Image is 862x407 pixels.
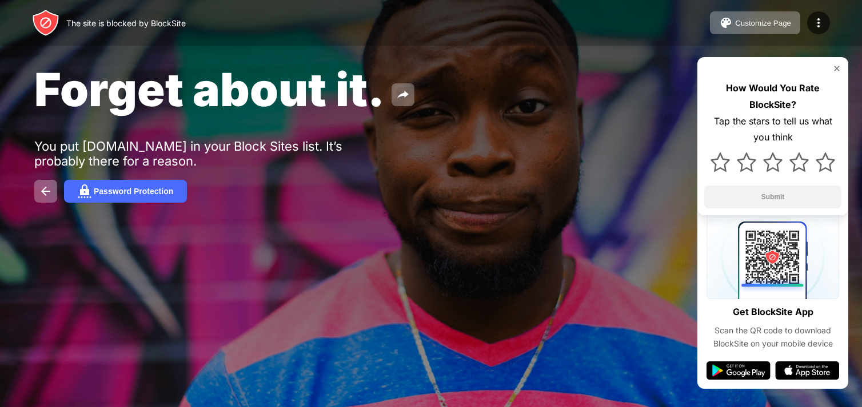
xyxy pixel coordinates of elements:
img: menu-icon.svg [812,16,825,30]
button: Customize Page [710,11,800,34]
img: google-play.svg [707,361,771,380]
button: Submit [704,186,841,208]
img: star.svg [816,152,835,172]
img: back.svg [39,184,53,198]
div: Customize Page [735,19,791,27]
img: pallet.svg [719,16,733,30]
div: Scan the QR code to download BlockSite on your mobile device [707,324,839,350]
img: star.svg [789,152,809,172]
div: The site is blocked by BlockSite [66,18,186,28]
div: Tap the stars to tell us what you think [704,113,841,146]
img: share.svg [396,88,410,102]
img: header-logo.svg [32,9,59,37]
div: Password Protection [94,187,173,196]
img: app-store.svg [775,361,839,380]
div: You put [DOMAIN_NAME] in your Block Sites list. It’s probably there for a reason. [34,139,388,168]
img: star.svg [763,152,783,172]
img: star.svg [737,152,756,172]
div: Get BlockSite App [733,304,813,320]
img: star.svg [711,152,730,172]
div: How Would You Rate BlockSite? [704,80,841,113]
img: rate-us-close.svg [832,64,841,73]
button: Password Protection [64,180,187,203]
img: password.svg [78,184,91,198]
span: Forget about it. [34,62,385,117]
